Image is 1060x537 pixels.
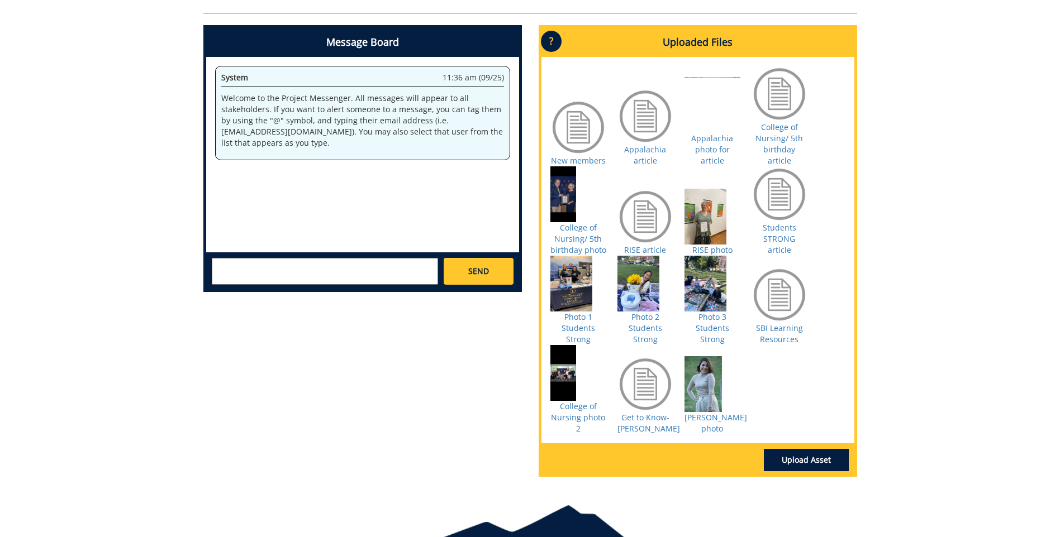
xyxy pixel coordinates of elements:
a: Photo 1 Students Strong [562,311,595,344]
h4: Uploaded Files [541,28,854,57]
p: Welcome to the Project Messenger. All messages will appear to all stakeholders. If you want to al... [221,93,504,148]
a: Photo 3 Students Strong [696,311,729,344]
a: SBI Learning Resources [756,323,803,344]
textarea: messageToSend [212,258,438,285]
span: 11:36 am (09/25) [443,72,504,83]
a: RISE photo [692,244,733,255]
a: Appalachia photo for article [691,133,733,166]
span: SEND [468,266,489,277]
h4: Message Board [206,28,519,57]
p: ? [541,31,562,52]
a: Appalachia article [624,144,666,166]
a: RISE article [624,244,666,255]
a: Students STRONG article [763,222,796,255]
a: [PERSON_NAME] photo [685,412,747,434]
a: College of Nursing photo 2 [551,401,605,434]
a: New members [551,155,606,166]
span: System [221,72,248,83]
a: College of Nursing/ 5th birthday photo [550,222,606,255]
a: Get to Know- [PERSON_NAME] [617,412,680,434]
a: College of Nursing/ 5th birthday article [755,122,803,166]
a: SEND [444,258,513,285]
a: Upload Asset [764,449,849,471]
a: Photo 2 Students Strong [629,311,662,344]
